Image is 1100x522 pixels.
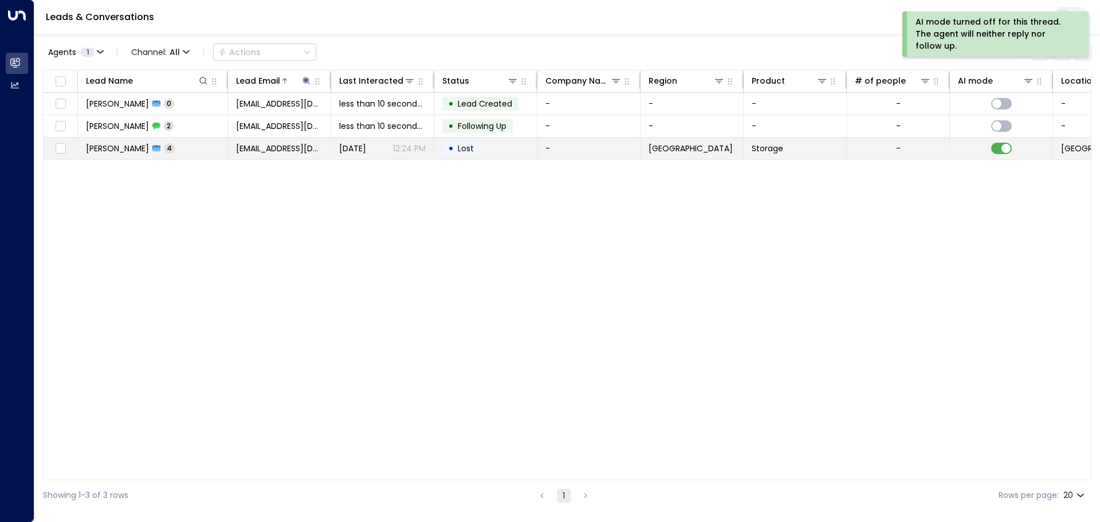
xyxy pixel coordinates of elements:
[127,44,194,60] button: Channel:All
[641,93,744,115] td: -
[86,74,133,88] div: Lead Name
[448,139,454,158] div: •
[448,116,454,136] div: •
[557,489,571,503] button: page 1
[537,115,641,137] td: -
[649,143,733,154] span: Birmingham
[170,48,180,57] span: All
[916,16,1073,52] div: AI mode turned off for this thread. The agent will neither reply nor follow up.
[896,143,901,154] div: -
[43,44,108,60] button: Agents1
[43,489,128,501] div: Showing 1-3 of 3 rows
[442,74,469,88] div: Status
[896,98,901,109] div: -
[81,48,95,57] span: 1
[649,74,725,88] div: Region
[896,120,901,132] div: -
[86,143,149,154] span: Michael Hems
[752,143,783,154] span: Storage
[448,94,454,113] div: •
[339,98,426,109] span: less than 10 seconds ago
[649,74,677,88] div: Region
[1061,74,1097,88] div: Location
[48,48,76,56] span: Agents
[213,44,316,61] button: Actions
[744,115,847,137] td: -
[339,74,415,88] div: Last Interacted
[1063,487,1087,504] div: 20
[545,74,610,88] div: Company Name
[236,74,312,88] div: Lead Email
[53,74,68,89] span: Toggle select all
[442,74,518,88] div: Status
[744,93,847,115] td: -
[393,143,426,154] p: 12:24 PM
[458,143,474,154] span: Lost
[458,98,512,109] span: Lead Created
[752,74,785,88] div: Product
[86,74,209,88] div: Lead Name
[752,74,828,88] div: Product
[458,120,506,132] span: Following Up
[164,143,175,153] span: 4
[236,143,323,154] span: mickyhems@gmail.com
[164,121,174,131] span: 2
[127,44,194,60] span: Channel:
[339,120,426,132] span: less than 10 seconds ago
[236,98,323,109] span: mickyhems@gmail.com
[855,74,906,88] div: # of people
[53,119,68,134] span: Toggle select row
[535,488,593,503] nav: pagination navigation
[545,74,622,88] div: Company Name
[537,138,641,159] td: -
[958,74,993,88] div: AI mode
[236,120,323,132] span: mickyhems@gmail.com
[53,97,68,111] span: Toggle select row
[46,10,154,23] a: Leads & Conversations
[641,115,744,137] td: -
[164,99,174,108] span: 0
[339,143,366,154] span: Aug 26, 2025
[999,489,1059,501] label: Rows per page:
[86,98,149,109] span: Michael Hems
[958,74,1034,88] div: AI mode
[53,142,68,156] span: Toggle select row
[86,120,149,132] span: Michael Hems
[855,74,931,88] div: # of people
[218,47,261,57] div: Actions
[537,93,641,115] td: -
[213,44,316,61] div: Button group with a nested menu
[236,74,280,88] div: Lead Email
[339,74,403,88] div: Last Interacted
